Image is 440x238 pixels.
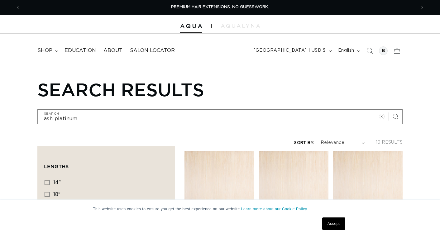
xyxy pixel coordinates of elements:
label: Sort by: [294,141,314,145]
span: Education [65,47,96,54]
a: Salon Locator [126,44,179,58]
button: Next announcement [415,2,429,13]
a: Accept [322,217,345,230]
span: Salon Locator [130,47,175,54]
a: Learn more about our Cookie Policy. [241,207,308,211]
span: 14" [53,180,61,185]
span: PREMIUM HAIR EXTENSIONS. NO GUESSWORK. [171,5,269,9]
span: shop [37,47,52,54]
button: Search [389,110,402,123]
span: 18" [53,192,60,197]
span: [GEOGRAPHIC_DATA] | USD $ [254,47,326,54]
summary: Search [363,44,376,58]
a: Education [61,44,100,58]
summary: Lengths (0 selected) [44,153,169,175]
span: Lengths [44,164,69,169]
input: Search [38,110,402,124]
a: About [100,44,126,58]
summary: shop [34,44,61,58]
h1: Search results [37,79,403,100]
img: aqualyna.com [221,24,260,28]
span: 10 results [376,140,403,145]
p: This website uses cookies to ensure you get the best experience on our website. [93,206,347,212]
button: English [334,45,363,57]
span: English [338,47,354,54]
img: Aqua Hair Extensions [180,24,202,28]
button: Clear search term [375,110,389,123]
button: [GEOGRAPHIC_DATA] | USD $ [250,45,334,57]
button: Previous announcement [11,2,25,13]
span: About [103,47,122,54]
